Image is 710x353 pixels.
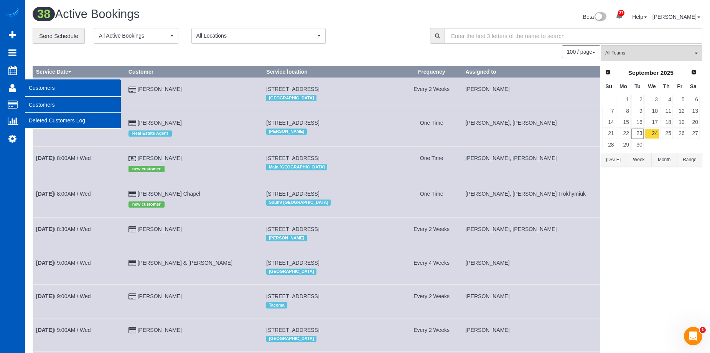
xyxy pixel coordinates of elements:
td: Service location [263,111,401,146]
span: Saturday [690,83,697,89]
td: Service location [263,218,401,251]
a: 20 [687,117,700,127]
a: 14 [602,117,615,127]
td: Schedule date [33,218,125,251]
td: Frequency [401,78,462,111]
td: Frequency [401,218,462,251]
td: Customer [125,218,263,251]
a: [PERSON_NAME] & [PERSON_NAME] [138,260,232,266]
span: Customers [25,79,121,97]
span: Real Estate Agent [128,130,172,137]
a: 18 [660,117,673,127]
th: Customer [125,66,263,78]
i: Credit Card Payment [128,261,136,266]
td: Customer [125,285,263,318]
td: Service location [263,182,401,217]
a: 2 [631,95,644,105]
td: Frequency [401,147,462,182]
div: Location [266,334,398,344]
span: Main [GEOGRAPHIC_DATA] [266,164,327,170]
button: Range [677,153,702,167]
a: 3 [644,95,659,105]
th: Service location [263,66,401,78]
span: [STREET_ADDRESS] [266,226,319,232]
a: 29 [616,140,630,150]
a: 12 [674,106,686,116]
span: South/ [GEOGRAPHIC_DATA] [266,200,331,206]
a: [PERSON_NAME] [138,327,182,333]
a: 19 [674,117,686,127]
span: [GEOGRAPHIC_DATA] [266,269,316,275]
i: Credit Card Payment [128,87,136,92]
b: [DATE] [36,155,54,161]
a: 25 [660,129,673,139]
td: Assigned to [462,218,600,251]
a: Deleted Customers Log [25,113,121,128]
span: All Active Bookings [99,32,168,40]
div: Location [266,162,398,172]
a: [PERSON_NAME] [138,155,182,161]
iframe: Intercom live chat [684,327,702,345]
span: [STREET_ADDRESS] [266,327,319,333]
a: Send Schedule [33,28,85,44]
a: 8 [616,106,630,116]
a: 26 [674,129,686,139]
td: Assigned to [462,147,600,182]
h1: Active Bookings [33,8,362,21]
a: 24 [644,129,659,139]
div: Location [266,233,398,243]
a: [DATE]/ 8:00AM / Wed [36,155,91,161]
i: Credit Card Payment [128,227,136,232]
span: [GEOGRAPHIC_DATA] [266,336,316,342]
a: 6 [687,95,700,105]
a: 13 [687,106,700,116]
i: Credit Card Payment [128,191,136,197]
a: [PERSON_NAME] [138,86,182,92]
td: Schedule date [33,251,125,284]
span: [PERSON_NAME] [266,129,306,135]
a: [DATE]/ 9:00AM / Wed [36,327,91,333]
i: Cash Payment [128,156,136,162]
a: 22 [616,129,630,139]
span: new customer [128,201,165,208]
td: Customer [125,182,263,217]
a: 17 [644,117,659,127]
td: Assigned to [462,78,600,111]
a: 11 [660,106,673,116]
td: Customer [125,147,263,182]
span: Thursday [663,83,670,89]
td: Assigned to [462,251,600,284]
span: Prev [605,69,611,75]
span: Friday [677,83,682,89]
td: Assigned to [462,285,600,318]
td: Schedule date [33,78,125,111]
a: Beta [583,14,607,20]
span: [STREET_ADDRESS] [266,155,319,161]
span: 37 [618,10,624,16]
img: New interface [594,12,606,22]
td: Assigned to [462,318,600,351]
a: [PERSON_NAME] [138,120,182,126]
span: [STREET_ADDRESS] [266,86,319,92]
span: [STREET_ADDRESS] [266,260,319,266]
span: 2025 [661,69,674,76]
td: Schedule date [33,147,125,182]
div: Location [266,93,398,103]
a: Automaid Logo [5,8,20,18]
a: [DATE]/ 8:00AM / Wed [36,191,91,197]
span: [STREET_ADDRESS] [266,293,319,299]
span: September [628,69,659,76]
a: [PERSON_NAME] [652,14,700,20]
button: Month [652,153,677,167]
th: Frequency [401,66,462,78]
td: Frequency [401,285,462,318]
a: [PERSON_NAME] Chapel [138,191,200,197]
td: Assigned to [462,111,600,146]
a: 15 [616,117,630,127]
span: new customer [128,166,165,172]
i: Credit Card Payment [128,294,136,299]
td: Frequency [401,182,462,217]
a: Next [689,67,699,78]
span: Tacoma [266,302,287,308]
button: [DATE] [601,153,626,167]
